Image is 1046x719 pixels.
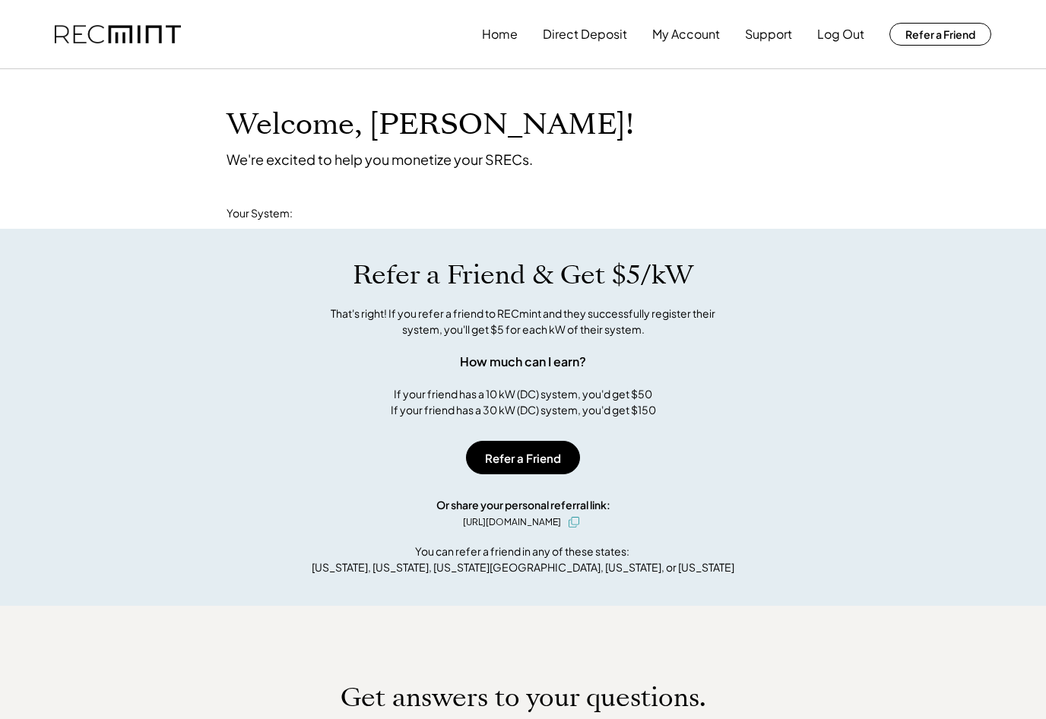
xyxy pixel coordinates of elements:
div: How much can I earn? [460,353,586,371]
div: We're excited to help you monetize your SRECs. [227,150,533,168]
div: Or share your personal referral link: [436,497,610,513]
img: recmint-logotype%403x.png [55,25,181,44]
h1: Refer a Friend & Get $5/kW [353,259,693,291]
h1: Welcome, [PERSON_NAME]! [227,107,634,143]
div: That's right! If you refer a friend to RECmint and they successfully register their system, you'l... [314,306,732,337]
button: Log Out [817,19,864,49]
div: If your friend has a 10 kW (DC) system, you'd get $50 If your friend has a 30 kW (DC) system, you... [391,386,656,418]
h1: Get answers to your questions. [341,682,706,714]
button: Refer a Friend [889,23,991,46]
div: [URL][DOMAIN_NAME] [463,515,561,529]
div: You can refer a friend in any of these states: [US_STATE], [US_STATE], [US_STATE][GEOGRAPHIC_DATA... [312,543,734,575]
button: click to copy [565,513,583,531]
button: Support [745,19,792,49]
div: Your System: [227,206,293,221]
button: Direct Deposit [543,19,627,49]
button: My Account [652,19,720,49]
button: Refer a Friend [466,441,580,474]
button: Home [482,19,518,49]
